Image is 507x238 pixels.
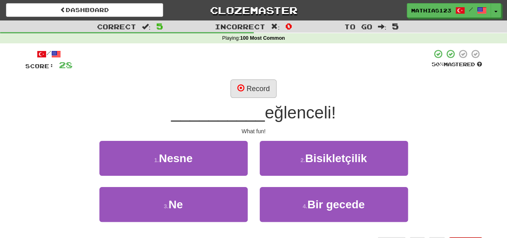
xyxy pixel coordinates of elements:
small: 2 . [301,157,305,163]
div: Mastered [432,61,482,68]
span: : [271,23,280,30]
span: / [469,6,473,12]
small: 1 . [154,157,159,163]
span: 5 [392,21,399,31]
span: 50 % [432,61,444,67]
span: : [378,23,386,30]
button: 1.Nesne [99,141,248,176]
small: 3 . [164,203,169,210]
span: 0 [285,21,292,31]
span: Mathias123 [411,7,451,14]
span: Nesne [159,152,192,165]
span: Bisikletçilik [305,152,367,165]
span: : [142,23,151,30]
span: Ne [168,198,183,211]
span: Correct [97,22,136,31]
a: Mathias123 / [407,3,491,18]
span: Score: [25,63,54,69]
span: eğlenceli! [265,103,336,122]
span: 5 [156,21,163,31]
span: To go [344,22,372,31]
div: / [25,49,73,59]
span: Incorrect [215,22,265,31]
span: 28 [59,60,73,70]
small: 4 . [303,203,307,210]
button: 4.Bir gecede [260,187,408,222]
a: Dashboard [6,3,163,17]
button: 2.Bisikletçilik [260,141,408,176]
button: 3.Ne [99,187,248,222]
strong: 100 Most Common [240,35,285,41]
div: What fun! [25,127,482,135]
button: Record [230,79,277,98]
span: __________ [171,103,265,122]
a: Clozemaster [175,3,332,17]
span: Bir gecede [307,198,365,211]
